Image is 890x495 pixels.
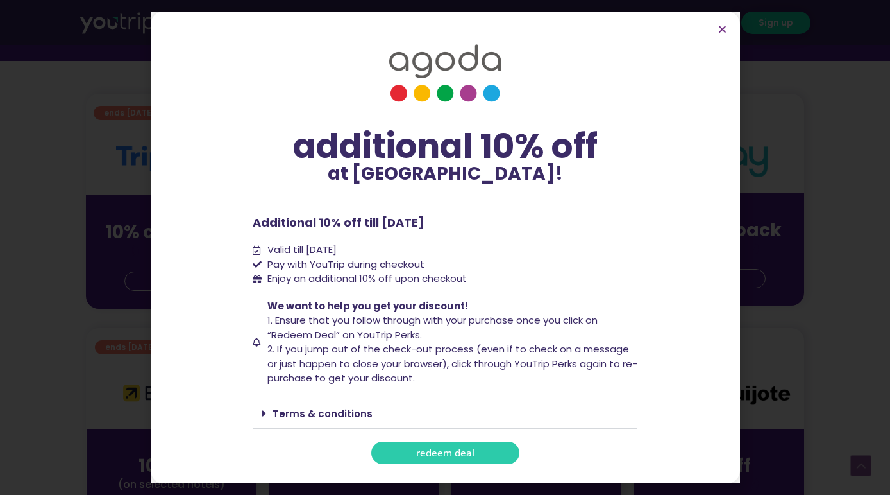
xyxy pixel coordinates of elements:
[264,257,424,272] span: Pay with YouTrip during checkout
[273,407,373,421] a: Terms & conditions
[371,442,519,464] a: redeem deal
[264,243,337,257] span: Valid till [DATE]
[267,299,468,313] span: We want to help you get your discount!
[253,165,637,183] p: at [GEOGRAPHIC_DATA]!
[267,313,598,342] span: 1. Ensure that you follow through with your purchase once you click on “Redeem Deal” on YouTrip P...
[416,448,474,458] span: redeem deal
[718,24,727,34] a: Close
[253,128,637,165] div: additional 10% off
[253,399,637,429] div: Terms & conditions
[267,272,467,285] span: Enjoy an additional 10% off upon checkout
[253,214,637,231] p: Additional 10% off till [DATE]
[267,342,637,385] span: 2. If you jump out of the check-out process (even if to check on a message or just happen to clos...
